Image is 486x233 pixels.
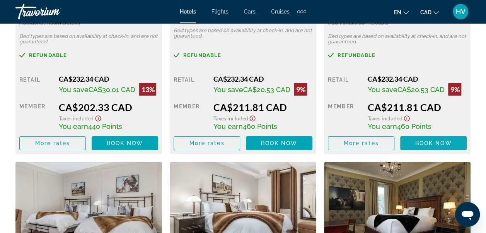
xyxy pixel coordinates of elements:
[19,75,53,96] div: Retail
[213,86,243,94] span: You save
[213,122,242,130] span: You earn
[88,122,122,130] span: 440 Points
[174,52,312,58] a: Refundable
[328,101,362,130] div: Member
[367,122,397,130] span: You earn
[19,101,53,130] div: Member
[139,83,156,96] div: 13%
[174,101,207,130] div: Member
[59,115,94,122] span: Taxes included
[367,101,467,113] div: CA$211.81 CAD
[243,86,290,94] span: CA$20.53 CAD
[174,75,207,96] div: Retail
[400,136,467,150] button: Book now
[415,140,452,146] span: Book now
[297,5,306,18] button: Extra navigation items
[19,136,86,150] button: More rates
[213,115,248,122] span: Taxes included
[213,101,312,113] div: CA$211.81 CAD
[189,140,225,146] span: More rates
[420,7,439,18] button: Change currency
[92,136,158,150] button: Book now
[455,202,480,227] iframe: Button to launch messaging window
[59,122,88,130] span: You earn
[246,136,312,150] button: Book now
[397,122,431,130] span: 460 Points
[59,75,158,83] div: CA$232.34 CAD
[174,136,240,150] button: More rates
[420,9,431,15] span: CAD
[15,2,93,22] a: Travorium
[367,86,397,94] span: You save
[107,140,143,146] span: Book now
[294,83,307,96] div: 9%
[213,75,312,83] div: CA$232.34 CAD
[59,101,158,113] div: CA$202.33 CAD
[456,8,466,15] span: HV
[183,53,221,58] span: Refundable
[448,83,461,96] div: 9%
[367,115,402,122] span: Taxes included
[174,28,312,39] p: Bed types are based on availability at check-in, and are not guaranteed.
[261,140,298,146] span: Book now
[402,113,411,122] button: Show Taxes and Fees disclaimer
[338,53,375,58] span: Refundable
[394,9,401,15] span: en
[328,52,467,58] a: Refundable
[271,9,290,15] a: Cruises
[450,3,471,20] button: User Menu
[328,34,467,45] p: Bed types are based on availability at check-in, and are not guaranteed.
[242,122,277,130] span: 460 Points
[89,86,135,94] span: CA$30.01 CAD
[19,52,158,58] a: Refundable
[328,75,362,96] div: Retail
[19,34,158,45] p: Bed types are based on availability at check-in, and are not guaranteed.
[35,140,70,146] span: More rates
[394,7,409,18] button: Change language
[29,53,67,58] span: Refundable
[367,75,467,83] div: CA$232.34 CAD
[397,86,444,94] span: CA$20.53 CAD
[328,136,394,150] button: More rates
[344,140,379,146] span: More rates
[94,113,103,122] button: Show Taxes and Fees disclaimer
[180,9,196,15] a: Hotels
[244,9,256,15] a: Cars
[211,9,229,15] a: Flights
[248,113,257,122] button: Show Taxes and Fees disclaimer
[59,86,89,94] span: You save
